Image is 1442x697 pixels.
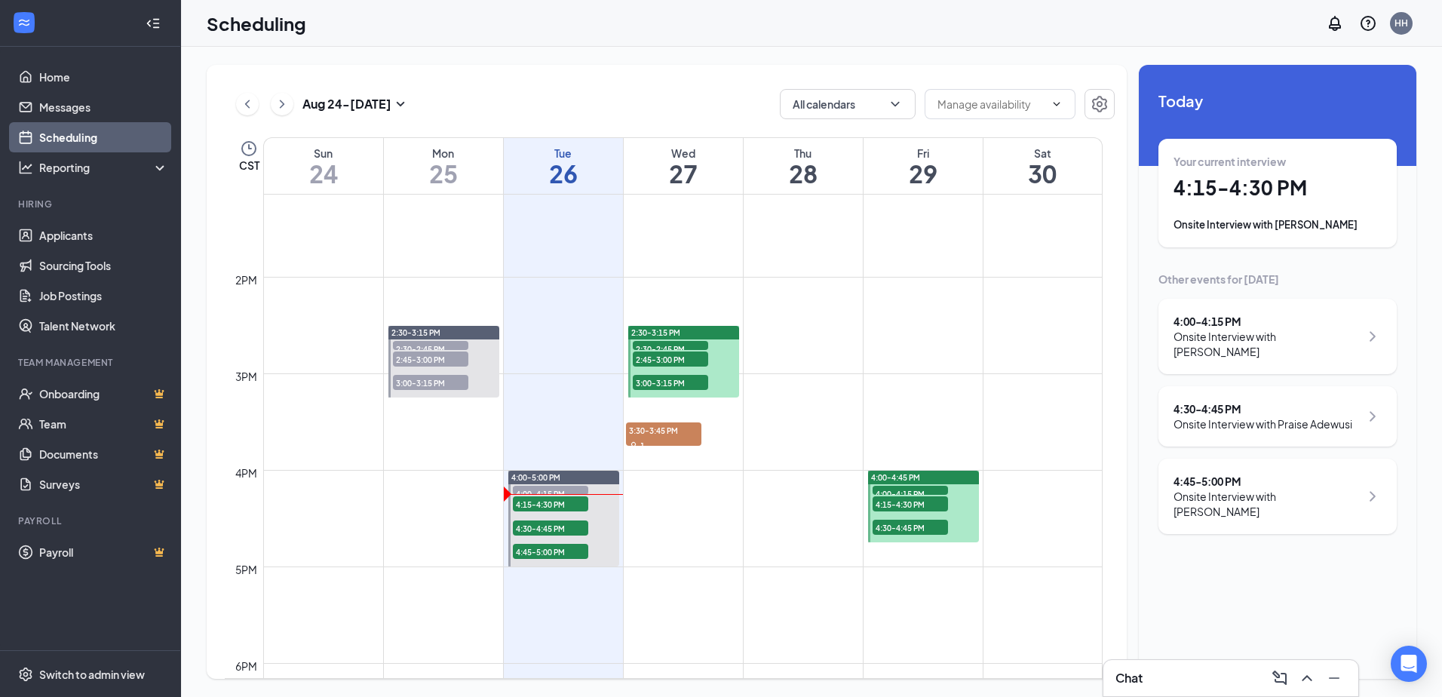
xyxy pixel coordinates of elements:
span: 4:15-4:30 PM [513,496,588,511]
a: August 26, 2025 [504,138,623,194]
span: 4:30-4:45 PM [873,520,948,535]
svg: QuestionInfo [1359,14,1377,32]
div: Your current interview [1174,154,1382,169]
h1: 27 [624,161,743,186]
svg: ChevronRight [1364,487,1382,505]
div: Onsite Interview with [PERSON_NAME] [1174,489,1360,519]
div: HH [1394,17,1408,29]
span: 2:30-2:45 PM [393,341,468,356]
button: Minimize [1322,666,1346,690]
div: 4:00 - 4:15 PM [1174,314,1360,329]
svg: WorkstreamLogo [17,15,32,30]
svg: ChevronUp [1298,669,1316,687]
span: 4:00-5:00 PM [511,472,560,483]
h1: Scheduling [207,11,306,36]
span: 2:30-3:15 PM [631,327,680,338]
svg: User [629,441,638,450]
svg: ChevronRight [1364,407,1382,425]
a: DocumentsCrown [39,439,168,469]
div: 4:30 - 4:45 PM [1174,401,1352,416]
a: August 27, 2025 [624,138,743,194]
input: Manage availability [937,96,1045,112]
svg: ChevronRight [275,95,290,113]
a: Sourcing Tools [39,250,168,281]
svg: ChevronDown [888,97,903,112]
svg: ChevronRight [1364,327,1382,345]
svg: SmallChevronDown [391,95,410,113]
span: 3:00-3:15 PM [393,375,468,390]
a: SurveysCrown [39,469,168,499]
span: 2:30-3:15 PM [391,327,440,338]
span: 1 [640,441,645,451]
h1: 30 [983,161,1103,186]
h3: Aug 24 - [DATE] [302,96,391,112]
div: 3pm [232,368,260,385]
button: ChevronLeft [236,93,259,115]
svg: ChevronLeft [240,95,255,113]
span: 4:00-4:45 PM [871,472,920,483]
svg: Settings [18,667,33,682]
svg: Notifications [1326,14,1344,32]
a: Messages [39,92,168,122]
button: All calendarsChevronDown [780,89,916,119]
div: Sat [983,146,1103,161]
div: Onsite Interview with Praise Adewusi [1174,416,1352,431]
a: August 28, 2025 [744,138,863,194]
span: 4:45-5:00 PM [513,544,588,559]
div: Onsite Interview with [PERSON_NAME] [1174,329,1360,359]
svg: Minimize [1325,669,1343,687]
span: CST [239,158,259,173]
svg: Clock [240,140,258,158]
div: Onsite Interview with [PERSON_NAME] [1174,217,1382,232]
button: ChevronUp [1295,666,1319,690]
h1: 26 [504,161,623,186]
div: Mon [384,146,503,161]
div: 4:45 - 5:00 PM [1174,474,1360,489]
div: 5pm [232,561,260,578]
button: ComposeMessage [1268,666,1292,690]
h1: 28 [744,161,863,186]
div: 2pm [232,272,260,288]
h1: 4:15 - 4:30 PM [1174,175,1382,201]
span: 4:15-4:30 PM [873,496,948,511]
button: ChevronRight [271,93,293,115]
span: Today [1158,89,1397,112]
a: PayrollCrown [39,537,168,567]
h1: 25 [384,161,503,186]
div: Hiring [18,198,165,210]
span: 3:30-3:45 PM [626,422,701,438]
div: Team Management [18,356,165,369]
div: Payroll [18,514,165,527]
a: August 29, 2025 [864,138,983,194]
h3: Chat [1115,670,1143,686]
a: Home [39,62,168,92]
div: 6pm [232,658,260,674]
a: August 24, 2025 [264,138,383,194]
h1: 24 [264,161,383,186]
div: Switch to admin view [39,667,145,682]
a: Job Postings [39,281,168,311]
a: August 30, 2025 [983,138,1103,194]
h1: 29 [864,161,983,186]
div: Wed [624,146,743,161]
a: OnboardingCrown [39,379,168,409]
div: 4pm [232,465,260,481]
svg: ComposeMessage [1271,669,1289,687]
span: 2:45-3:00 PM [633,352,708,367]
div: Tue [504,146,623,161]
a: Talent Network [39,311,168,341]
span: 4:00-4:15 PM [873,486,948,501]
div: Open Intercom Messenger [1391,646,1427,682]
svg: Collapse [146,16,161,31]
span: 3:00-3:15 PM [633,375,708,390]
span: 2:45-3:00 PM [393,352,468,367]
button: Settings [1085,89,1115,119]
svg: ChevronDown [1051,98,1063,110]
span: 2:30-2:45 PM [633,341,708,356]
div: Sun [264,146,383,161]
div: Reporting [39,160,169,175]
a: TeamCrown [39,409,168,439]
a: Scheduling [39,122,168,152]
a: August 25, 2025 [384,138,503,194]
